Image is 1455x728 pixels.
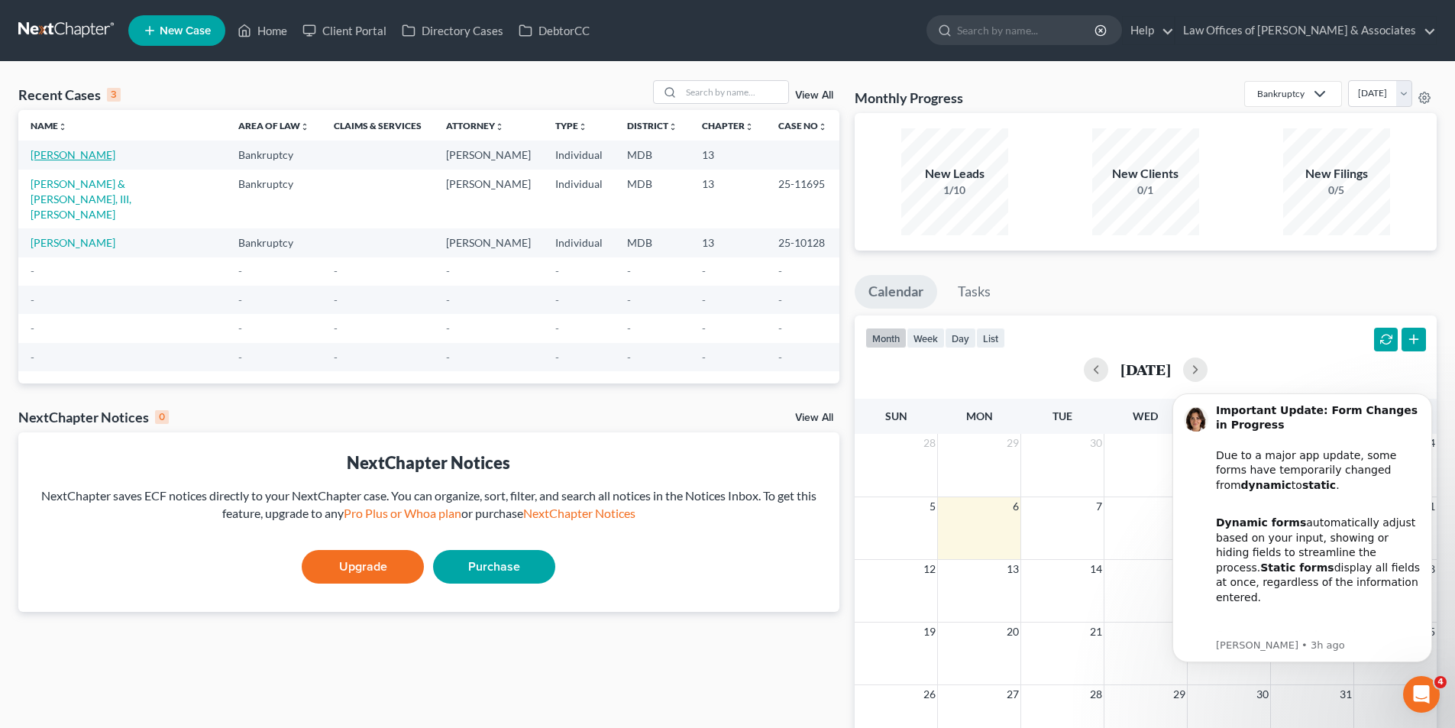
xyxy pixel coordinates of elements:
[966,409,993,422] span: Mon
[18,408,169,426] div: NextChapter Notices
[855,89,963,107] h3: Monthly Progress
[1403,676,1440,713] iframe: Intercom live chat
[702,264,706,277] span: -
[31,451,827,474] div: NextChapter Notices
[18,86,121,104] div: Recent Cases
[1005,623,1020,641] span: 20
[1283,165,1390,183] div: New Filings
[690,228,766,257] td: 13
[238,264,242,277] span: -
[446,293,450,306] span: -
[226,228,322,257] td: Bankruptcy
[627,322,631,335] span: -
[668,122,677,131] i: unfold_more
[922,685,937,704] span: 26
[818,122,827,131] i: unfold_more
[434,228,543,257] td: [PERSON_NAME]
[855,275,937,309] a: Calendar
[944,275,1004,309] a: Tasks
[394,17,511,44] a: Directory Cases
[230,17,295,44] a: Home
[446,120,504,131] a: Attorneyunfold_more
[702,293,706,306] span: -
[31,120,67,131] a: Nameunfold_more
[334,351,338,364] span: -
[555,264,559,277] span: -
[434,141,543,169] td: [PERSON_NAME]
[31,148,115,161] a: [PERSON_NAME]
[555,293,559,306] span: -
[922,623,937,641] span: 19
[238,293,242,306] span: -
[66,264,271,278] p: Message from Emma, sent 3h ago
[31,177,131,221] a: [PERSON_NAME] & [PERSON_NAME], III, [PERSON_NAME]
[778,120,827,131] a: Case Nounfold_more
[543,228,615,257] td: Individual
[928,497,937,516] span: 5
[627,120,677,131] a: Districtunfold_more
[31,322,34,335] span: -
[555,351,559,364] span: -
[766,228,839,257] td: 25-10128
[334,322,338,335] span: -
[901,165,1008,183] div: New Leads
[1092,183,1199,198] div: 0/1
[795,413,833,423] a: View All
[226,170,322,228] td: Bankruptcy
[31,293,34,306] span: -
[702,120,754,131] a: Chapterunfold_more
[690,141,766,169] td: 13
[511,17,597,44] a: DebtorCC
[1094,497,1104,516] span: 7
[543,170,615,228] td: Individual
[334,264,338,277] span: -
[795,90,833,101] a: View All
[543,141,615,169] td: Individual
[434,170,543,228] td: [PERSON_NAME]
[627,264,631,277] span: -
[446,322,450,335] span: -
[976,328,1005,348] button: list
[922,560,937,578] span: 12
[1175,17,1436,44] a: Law Offices of [PERSON_NAME] & Associates
[778,322,782,335] span: -
[155,410,169,424] div: 0
[433,550,555,584] a: Purchase
[1133,409,1158,422] span: Wed
[1283,183,1390,198] div: 0/5
[1005,434,1020,452] span: 29
[745,122,754,131] i: unfold_more
[766,170,839,228] td: 25-11695
[1088,560,1104,578] span: 14
[615,170,690,228] td: MDB
[66,239,271,359] div: Our team is actively working to re-integrate dynamic functionality and expects to have it restore...
[58,122,67,131] i: unfold_more
[1434,676,1447,688] span: 4
[334,293,338,306] span: -
[446,351,450,364] span: -
[322,110,434,141] th: Claims & Services
[555,322,559,335] span: -
[238,351,242,364] span: -
[778,351,782,364] span: -
[495,122,504,131] i: unfold_more
[238,120,309,131] a: Area of Lawunfold_more
[523,506,635,520] a: NextChapter Notices
[300,122,309,131] i: unfold_more
[627,351,631,364] span: -
[615,141,690,169] td: MDB
[945,328,976,348] button: day
[922,434,937,452] span: 28
[702,351,706,364] span: -
[778,264,782,277] span: -
[31,487,827,523] div: NextChapter saves ECF notices directly to your NextChapter case. You can organize, sort, filter, ...
[1120,361,1171,377] h2: [DATE]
